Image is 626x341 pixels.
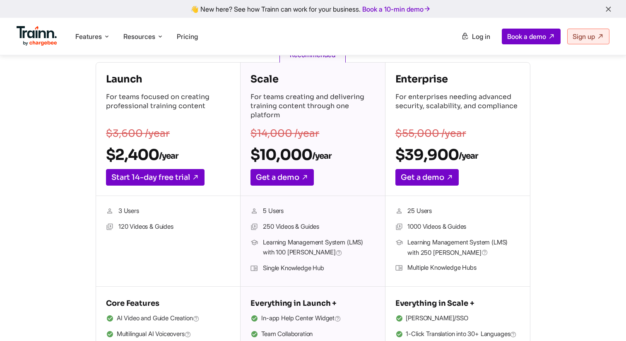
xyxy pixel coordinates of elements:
[106,206,230,217] li: 3 Users
[123,32,155,41] span: Resources
[177,32,198,41] a: Pricing
[459,151,478,161] sub: /year
[250,145,375,164] h2: $10,000
[395,169,459,186] a: Get a demo
[395,263,520,273] li: Multiple Knowledge Hubs
[361,3,433,15] a: Book a 10-min demo
[472,32,490,41] span: Log in
[312,151,331,161] sub: /year
[5,5,621,13] div: 👋 New here? See how Trainn can work for your business.
[75,32,102,41] span: Features
[250,92,375,121] p: For teams creating and delivering training content through one platform
[407,237,520,258] span: Learning Management System (LMS) with 250 [PERSON_NAME]
[585,301,626,341] iframe: Chat Widget
[250,206,375,217] li: 5 Users
[263,237,375,258] span: Learning Management System (LMS) with 100 [PERSON_NAME]
[573,32,595,41] span: Sign up
[106,145,230,164] h2: $2,400
[250,297,375,310] h5: Everything in Launch +
[261,313,341,324] span: In-app Help Center Widget
[406,329,517,340] span: 1-Click Translation into 30+ Languages
[395,222,520,232] li: 1000 Videos & Guides
[395,313,520,324] li: [PERSON_NAME]/SSO
[106,169,205,186] a: Start 14-day free trial
[250,329,375,340] li: Team Collaboration
[567,29,609,44] a: Sign up
[106,127,170,140] s: $3,600 /year
[395,92,520,121] p: For enterprises needing advanced security, scalability, and compliance
[159,151,178,161] sub: /year
[106,297,230,310] h5: Core Features
[250,263,375,274] li: Single Knowledge Hub
[106,73,230,86] h4: Launch
[250,222,375,232] li: 250 Videos & Guides
[502,29,561,44] a: Book a demo
[117,329,191,340] span: Multilingual AI Voiceovers
[106,92,230,121] p: For teams focused on creating professional training content
[250,73,375,86] h4: Scale
[395,127,466,140] s: $55,000 /year
[395,145,520,164] h2: $39,900
[106,222,230,232] li: 120 Videos & Guides
[17,26,57,46] img: Trainn Logo
[456,29,495,44] a: Log in
[250,127,319,140] s: $14,000 /year
[395,73,520,86] h4: Enterprise
[395,297,520,310] h5: Everything in Scale +
[395,206,520,217] li: 25 Users
[117,313,200,324] span: AI Video and Guide Creation
[507,32,546,41] span: Book a demo
[250,169,314,186] a: Get a demo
